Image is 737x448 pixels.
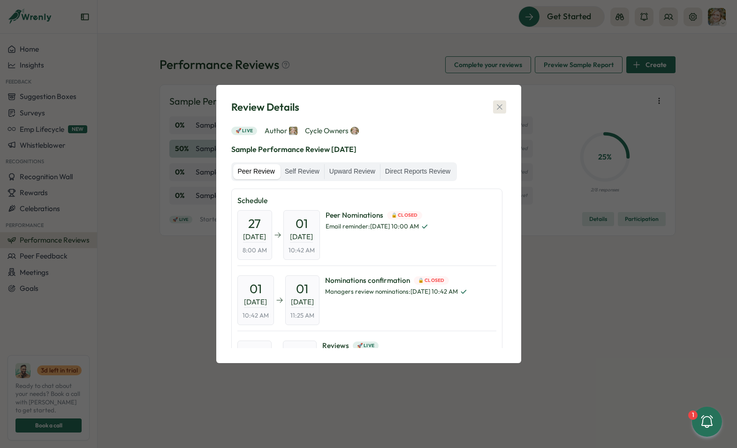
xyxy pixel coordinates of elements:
[233,164,280,179] label: Peer Review
[237,195,496,206] p: Schedule
[296,281,308,297] span: 01
[357,342,375,349] span: 🚀 Live
[231,144,506,155] p: Sample Performance Review [DATE]
[291,297,314,308] span: [DATE]
[326,222,428,231] span: Email reminder : [DATE] 10:00 AM
[325,275,467,286] span: Nominations confirmation
[326,210,428,220] span: Peer Nominations
[289,127,297,135] img: Alison Plummer
[380,164,455,179] label: Direct Reports Review
[236,127,253,135] span: 🚀 Live
[243,246,267,255] span: 8:00 AM
[289,246,315,255] span: 10:42 AM
[350,127,359,135] img: Alison Plummer
[290,311,314,320] span: 11:25 AM
[290,232,313,243] span: [DATE]
[248,215,261,232] span: 27
[692,407,722,437] button: 1
[296,346,304,363] span: 11
[265,126,297,136] span: Author
[250,281,262,297] span: 01
[305,126,359,136] span: Cycle Owners
[296,215,308,232] span: 01
[325,288,467,296] span: Managers review nominations : [DATE] 10:42 AM
[325,164,380,179] label: Upward Review
[248,346,260,363] span: 01
[418,277,445,284] span: 🔒 Closed
[243,311,269,320] span: 10:42 AM
[322,341,437,351] span: Reviews
[244,297,267,308] span: [DATE]
[391,212,418,219] span: 🔒 Closed
[231,100,299,114] span: Review Details
[280,164,324,179] label: Self Review
[688,410,698,420] div: 1
[243,232,266,243] span: [DATE]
